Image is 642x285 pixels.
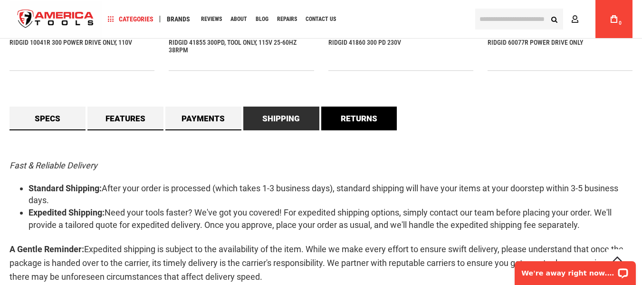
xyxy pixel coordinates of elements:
li: Need your tools faster? We've got you covered! For expedited shipping options, simply contact our... [29,206,632,231]
span: About [230,16,247,22]
strong: A Gentle Reminder: [10,244,84,254]
iframe: LiveChat chat widget [508,255,642,285]
span: Reviews [201,16,222,22]
a: Brands [163,13,194,26]
span: Contact Us [306,16,336,22]
strong: Standard Shipping: [29,183,102,193]
a: RIDGID 10041R 300 POWER DRIVE ONLY, 110V [10,39,132,46]
a: Reviews [197,13,226,26]
button: Search [545,10,563,28]
a: Shipping [243,107,319,130]
span: 0 [619,20,622,26]
a: About [226,13,251,26]
strong: Expedited Shipping: [29,207,105,217]
a: Blog [251,13,273,26]
a: store logo [10,1,102,37]
a: Contact Us [301,13,340,26]
p: Expedited shipping is subject to the availability of the item. While we make every effort to ensu... [10,243,632,284]
li: After your order is processed (which takes 1-3 business days), standard shipping will have your i... [29,182,632,206]
a: Repairs [273,13,301,26]
a: RIDGID 60077R POWER DRIVE ONLY [488,39,583,46]
em: Fast & Reliable Delivery [10,160,97,170]
span: Categories [108,16,153,22]
span: Brands [167,16,190,22]
a: Features [87,107,163,130]
span: Blog [256,16,268,22]
a: Returns [321,107,397,130]
a: RIDGID 41860 300 PD 230V [328,39,401,46]
a: Payments [165,107,241,130]
a: RIDGID 41855 300PD, TOOL ONLY, 115V 25-60HZ 38RPM [169,39,314,54]
a: Specs [10,107,86,130]
img: America Tools [10,1,102,37]
a: Categories [104,13,158,26]
span: Repairs [277,16,297,22]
